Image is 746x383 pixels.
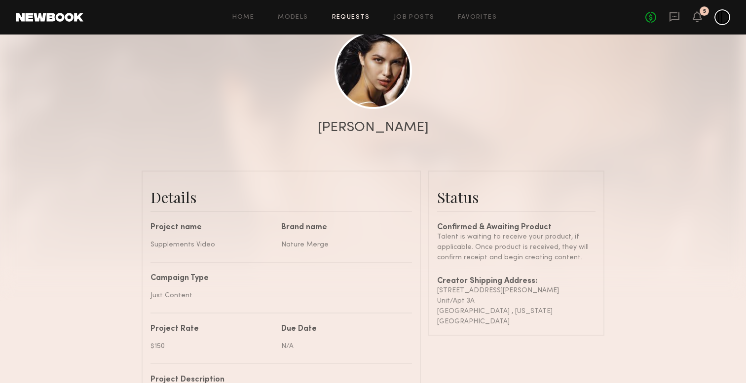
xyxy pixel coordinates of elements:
[437,278,596,285] div: Creator Shipping Address:
[150,290,405,301] div: Just Content
[150,341,274,351] div: $150
[150,187,412,207] div: Details
[458,14,497,21] a: Favorites
[281,224,405,232] div: Brand name
[437,224,596,232] div: Confirmed & Awaiting Product
[437,306,596,327] div: [GEOGRAPHIC_DATA] , [US_STATE][GEOGRAPHIC_DATA]
[703,9,706,14] div: 5
[278,14,308,21] a: Models
[318,121,429,135] div: [PERSON_NAME]
[394,14,435,21] a: Job Posts
[232,14,255,21] a: Home
[437,296,596,306] div: Unit/Apt 3A
[150,325,274,333] div: Project Rate
[281,240,405,250] div: Nature Merge
[150,240,274,250] div: Supplements Video
[437,187,596,207] div: Status
[150,224,274,232] div: Project name
[150,275,405,282] div: Campaign Type
[437,285,596,296] div: [STREET_ADDRESS][PERSON_NAME]
[281,325,405,333] div: Due Date
[281,341,405,351] div: N/A
[332,14,370,21] a: Requests
[437,232,596,263] div: Talent is waiting to receive your product, if applicable. Once product is received, they will con...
